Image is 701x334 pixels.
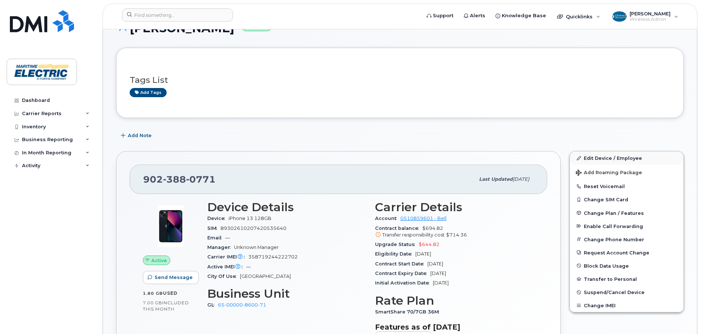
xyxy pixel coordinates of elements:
[570,193,683,206] button: Change SIM Card
[612,9,627,24] div: User avatar
[630,16,671,22] span: Wireless Admin
[570,246,683,259] button: Request Account Change
[630,11,671,16] span: [PERSON_NAME]
[207,254,248,260] span: Carrier IMEI
[570,272,683,286] button: Transfer to Personal
[612,11,627,22] img: User avatar
[225,235,230,241] span: —
[375,225,534,239] span: $694.82
[570,259,683,272] button: Block Data Usage
[130,76,670,85] h3: Tags List
[433,12,453,19] span: Support
[143,300,189,312] span: included this month
[248,254,298,260] span: 358719244222702
[207,274,240,279] span: City Of Use
[479,176,513,182] span: Last updated
[122,8,233,22] input: Find something...
[375,271,430,276] span: Contract Expiry Date
[207,302,218,308] span: GL
[419,242,439,247] span: $644.82
[570,220,683,233] button: Enable Call Forwarding
[143,300,162,305] span: 7.00 GB
[234,245,279,250] span: Unknown Manager
[400,216,446,221] a: 0510859601 - Bell
[375,201,534,214] h3: Carrier Details
[607,9,683,24] div: Patrick Kennific
[151,257,167,264] span: Active
[375,225,422,231] span: Contract balance
[207,216,229,221] span: Device
[566,14,593,19] span: Quicklinks
[570,206,683,220] button: Change Plan / Features
[375,309,443,315] span: SmartShare 70/7GB 36M
[422,8,459,23] a: Support
[552,9,605,24] div: Quicklinks
[427,261,443,267] span: [DATE]
[470,12,485,19] span: Alerts
[130,88,167,97] a: Add tags
[459,8,490,23] a: Alerts
[570,286,683,299] button: Suspend/Cancel Device
[207,264,246,269] span: Active IMEI
[513,176,529,182] span: [DATE]
[576,170,642,177] span: Add Roaming Package
[207,245,234,250] span: Manager
[415,251,431,257] span: [DATE]
[375,280,433,286] span: Initial Activation Date
[490,8,551,23] a: Knowledge Base
[375,242,419,247] span: Upgrade Status
[570,165,683,180] button: Add Roaming Package
[186,174,216,185] span: 0771
[128,132,152,139] span: Add Note
[570,233,683,246] button: Change Phone Number
[207,225,220,231] span: SIM
[218,302,266,308] a: 65-00000-8600-71
[375,294,534,307] h3: Rate Plan
[163,290,178,296] span: used
[375,323,534,331] h3: Features as of [DATE]
[163,174,186,185] span: 388
[220,225,286,231] span: 89302610207420535640
[382,232,445,238] span: Transfer responsibility cost
[375,216,400,221] span: Account
[570,299,683,312] button: Change IMEI
[207,201,366,214] h3: Device Details
[584,223,643,229] span: Enable Call Forwarding
[149,204,193,248] img: image20231002-3703462-1ig824h.jpeg
[375,261,427,267] span: Contract Start Date
[584,210,644,216] span: Change Plan / Features
[207,235,225,241] span: Email
[375,251,415,257] span: Eligibility Date
[240,274,291,279] span: [GEOGRAPHIC_DATA]
[229,216,271,221] span: iPhone 13 128GB
[246,264,251,269] span: —
[430,271,446,276] span: [DATE]
[433,280,449,286] span: [DATE]
[116,129,158,142] button: Add Note
[143,291,163,296] span: 1.80 GB
[207,287,366,300] h3: Business Unit
[584,290,645,295] span: Suspend/Cancel Device
[570,151,683,165] a: Edit Device / Employee
[502,12,546,19] span: Knowledge Base
[446,232,467,238] span: $714.36
[143,271,199,284] button: Send Message
[155,274,193,281] span: Send Message
[570,180,683,193] button: Reset Voicemail
[143,174,216,185] span: 902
